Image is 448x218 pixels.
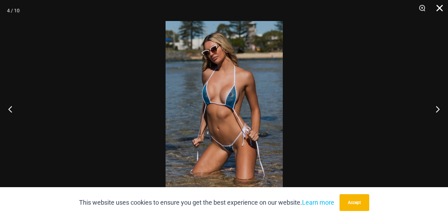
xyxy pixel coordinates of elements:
[166,21,283,197] img: Waves Breaking Ocean 312 Top 456 Bottom 10
[302,199,334,206] a: Learn more
[79,197,334,208] p: This website uses cookies to ensure you get the best experience on our website.
[7,5,20,16] div: 4 / 10
[339,194,369,211] button: Accept
[422,91,448,127] button: Next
